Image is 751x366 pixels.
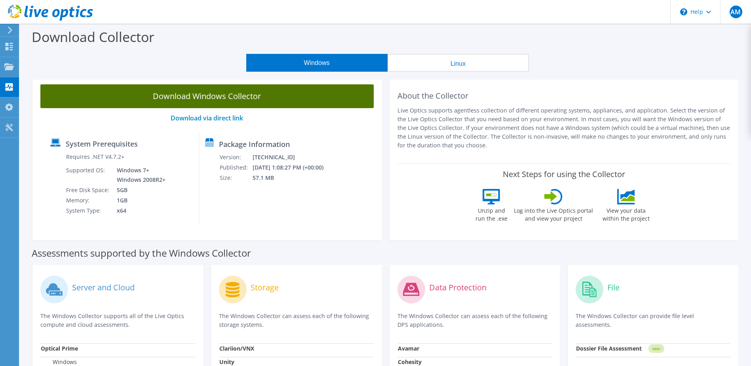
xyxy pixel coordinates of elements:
[66,195,111,206] td: Memory:
[111,206,167,216] td: x64
[576,345,642,352] strong: Dossier File Assessment
[41,358,77,366] label: Windows
[252,152,334,162] td: [TECHNICAL_ID]
[219,358,234,366] strong: Unity
[32,28,154,46] label: Download Collector
[219,312,374,329] p: The Windows Collector can assess each of the following storage systems.
[66,185,111,195] td: Free Disk Space:
[111,195,167,206] td: 1GB
[219,162,252,173] td: Published:
[171,114,243,122] a: Download via direct link
[66,140,138,148] label: System Prerequisites
[252,162,334,173] td: [DATE] 1:08:27 PM (+00:00)
[66,153,124,161] label: Requires .NET V4.7.2+
[111,165,167,185] td: Windows 7+ Windows 2008R2+
[246,54,388,72] button: Windows
[429,284,487,292] label: Data Protection
[32,249,251,257] label: Assessments supported by the Windows Collector
[72,284,135,292] label: Server and Cloud
[219,152,252,162] td: Version:
[680,8,687,15] svg: \n
[597,204,654,223] label: View your data within the project
[219,173,252,183] td: Size:
[513,204,593,223] label: Log into the Live Optics portal and view your project
[388,54,529,72] button: Linux
[576,312,730,329] p: The Windows Collector can provide file level assessments.
[41,345,78,352] strong: Optical Prime
[503,170,625,179] label: Next Steps for using the Collector
[397,91,731,101] h2: About the Collector
[398,358,422,366] strong: Cohesity
[40,84,374,108] a: Download Windows Collector
[397,106,731,150] p: Live Optics supports agentless collection of different operating systems, appliances, and applica...
[40,312,195,329] p: The Windows Collector supports all of the Live Optics compute and cloud assessments.
[219,345,254,352] strong: Clariion/VNX
[66,165,111,185] td: Supported OS:
[66,206,111,216] td: System Type:
[473,204,510,223] label: Unzip and run the .exe
[398,345,419,352] strong: Avamar
[730,6,742,18] span: AM
[251,284,279,292] label: Storage
[652,347,660,351] tspan: NEW!
[607,284,620,292] label: File
[252,173,334,183] td: 57.1 MB
[111,185,167,195] td: 5GB
[397,312,552,329] p: The Windows Collector can assess each of the following DPS applications.
[219,140,290,148] label: Package Information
